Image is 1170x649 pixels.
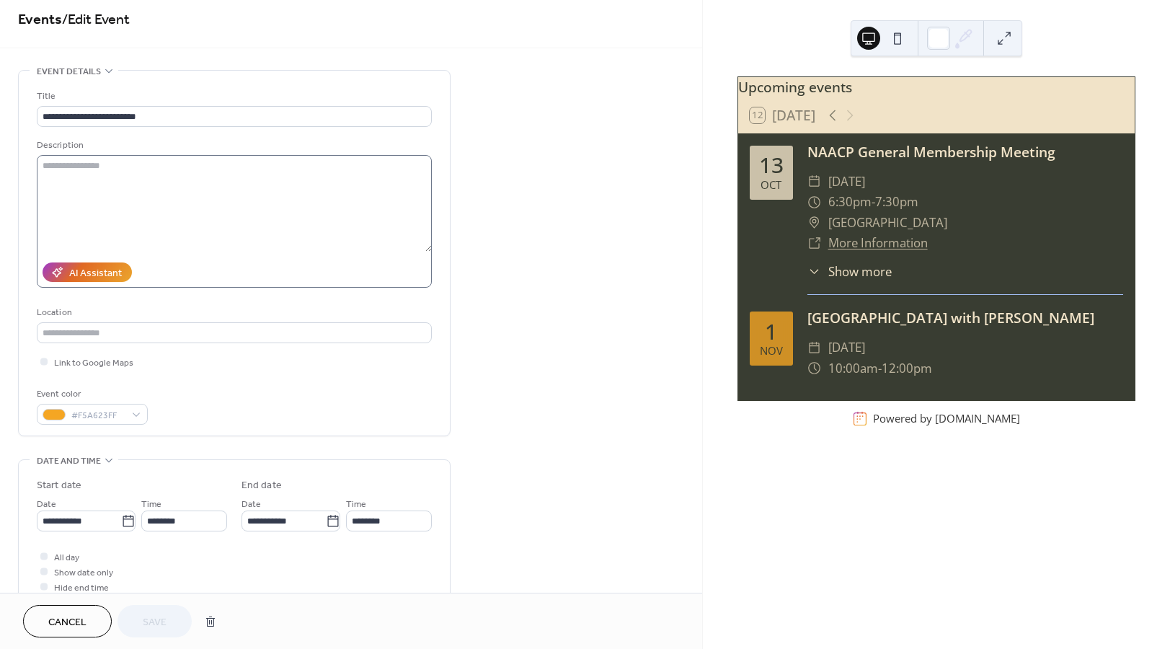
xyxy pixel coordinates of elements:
span: Show date only [54,565,113,580]
span: - [872,192,875,213]
span: [DATE] [828,337,865,358]
button: Cancel [23,605,112,637]
div: Event color [37,387,145,402]
div: Description [37,138,429,153]
div: ​ [807,192,821,213]
button: ​Show more [807,262,892,281]
div: Start date [37,478,81,493]
div: 13 [759,154,784,176]
div: Location [37,305,429,320]
div: Powered by [873,411,1020,425]
div: End date [241,478,282,493]
span: All day [54,550,79,565]
span: #F5A623FF [71,408,125,423]
span: Hide end time [54,580,109,596]
span: - [878,358,882,379]
div: Nov [760,345,783,356]
span: 7:30pm [875,192,918,213]
div: ​ [807,358,821,379]
div: ​ [807,213,821,234]
div: Upcoming events [738,77,1135,98]
span: 12:00pm [882,358,932,379]
a: NAACP General Membership Meeting [807,142,1055,162]
div: Title [37,89,429,104]
div: AI Assistant [69,266,122,281]
a: Events [18,6,62,34]
div: ​ [807,172,821,193]
span: Time [346,497,366,512]
div: Oct [761,180,781,190]
div: ​ [807,262,821,281]
span: [DATE] [828,172,865,193]
span: Date and time [37,454,101,469]
span: Cancel [48,615,87,630]
div: ​ [807,233,821,254]
span: 10:00am [828,358,878,379]
div: ​ [807,337,821,358]
span: Link to Google Maps [54,356,133,371]
a: More Information [828,234,928,251]
span: Time [141,497,161,512]
span: Show more [828,262,892,281]
button: AI Assistant [43,262,132,282]
div: [GEOGRAPHIC_DATA] with [PERSON_NAME] [807,308,1123,329]
a: [DOMAIN_NAME] [935,411,1020,425]
span: / Edit Event [62,6,130,34]
div: 1 [765,321,777,343]
span: Date [37,497,56,512]
span: 6:30pm [828,192,872,213]
span: Event details [37,64,101,79]
span: Date [241,497,261,512]
span: [GEOGRAPHIC_DATA] [828,213,947,234]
